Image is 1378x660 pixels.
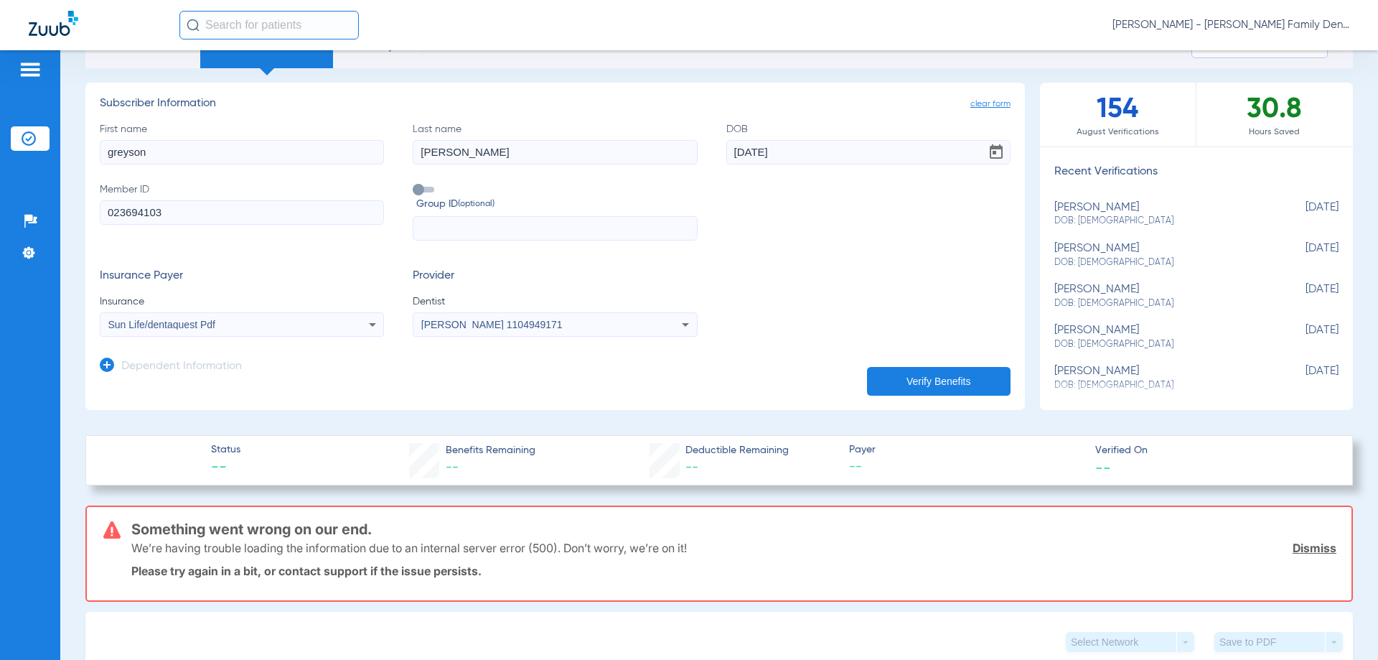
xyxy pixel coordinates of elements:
span: [DATE] [1267,365,1339,391]
span: Dentist [413,294,697,309]
span: Deductible Remaining [685,443,789,458]
input: Search for patients [179,11,359,39]
img: hamburger-icon [19,61,42,78]
h3: Subscriber Information [100,97,1011,111]
div: [PERSON_NAME] [1054,201,1267,228]
img: Search Icon [187,19,200,32]
iframe: Chat Widget [1306,591,1378,660]
img: error-icon [103,521,121,539]
button: Open calendar [982,138,1011,167]
span: -- [685,461,698,474]
span: [PERSON_NAME] 1104949171 [421,319,563,330]
span: DOB: [DEMOGRAPHIC_DATA] [1054,379,1267,392]
h3: Provider [413,269,697,284]
span: DOB: [DEMOGRAPHIC_DATA] [1054,297,1267,310]
span: [DATE] [1267,324,1339,350]
span: Insurance [100,294,384,309]
span: DOB: [DEMOGRAPHIC_DATA] [1054,215,1267,228]
span: DOB: [DEMOGRAPHIC_DATA] [1054,338,1267,351]
small: (optional) [458,197,495,212]
span: Hours Saved [1196,125,1353,139]
h3: Recent Verifications [1040,165,1353,180]
div: 154 [1040,83,1196,147]
label: First name [100,122,384,164]
div: [PERSON_NAME] [1054,242,1267,269]
span: Status [211,442,240,457]
span: Sun Life/dentaquest Pdf [108,319,215,330]
input: Member ID [100,200,384,225]
button: Verify Benefits [867,367,1011,396]
input: First name [100,140,384,164]
div: 30.8 [1196,83,1353,147]
span: [PERSON_NAME] - [PERSON_NAME] Family Dentistry [1112,18,1349,32]
a: Dismiss [1293,541,1336,555]
span: Group ID [416,197,697,212]
div: [PERSON_NAME] [1054,365,1267,391]
div: [PERSON_NAME] [1054,283,1267,310]
span: -- [1095,460,1111,475]
label: Last name [413,122,697,164]
span: -- [849,458,1083,476]
span: -- [211,458,240,478]
input: Last name [413,140,697,164]
label: Member ID [100,182,384,241]
h3: Something went wrong on our end. [131,522,1336,536]
span: clear form [970,97,1011,111]
img: Zuub Logo [29,11,78,36]
p: We’re having trouble loading the information due to an internal server error (500). Don’t worry, ... [131,541,687,555]
h3: Insurance Payer [100,269,384,284]
span: Payer [849,442,1083,457]
input: DOBOpen calendar [726,140,1011,164]
span: -- [446,461,459,474]
span: August Verifications [1040,125,1196,139]
div: [PERSON_NAME] [1054,324,1267,350]
span: [DATE] [1267,283,1339,310]
span: Benefits Remaining [446,443,535,458]
span: Verified On [1095,443,1329,458]
span: [DATE] [1267,201,1339,228]
span: DOB: [DEMOGRAPHIC_DATA] [1054,256,1267,269]
span: [DATE] [1267,242,1339,269]
label: DOB [726,122,1011,164]
h3: Dependent Information [121,360,242,374]
p: Please try again in a bit, or contact support if the issue persists. [131,564,1336,578]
